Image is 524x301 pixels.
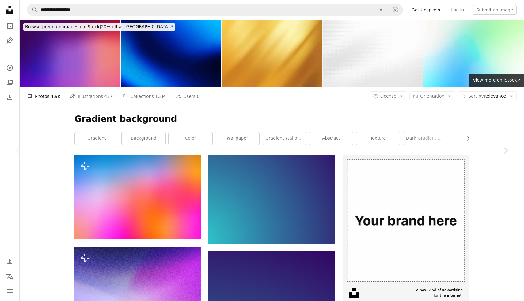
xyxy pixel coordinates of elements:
button: License [370,91,407,101]
img: file-1635990775102-c9800842e1cdimage [343,155,469,281]
span: 20% off at [GEOGRAPHIC_DATA] ↗ [25,24,173,29]
a: Light blue to dark blue gradient [208,196,335,202]
img: Colorful Gradient Blurred Background [20,20,120,87]
h1: Gradient background [74,114,469,125]
button: Menu [4,285,16,297]
span: 437 [104,93,113,100]
img: White Gray Wave Pixelated Pattern Abstract Ombre Silver Background Pixel Spotlight Wrinkled Blank... [323,20,423,87]
span: View more on iStock ↗ [473,78,520,83]
span: Relevance [468,93,506,99]
a: Photos [4,20,16,32]
a: gradient [75,132,119,145]
a: Explore [4,62,16,74]
a: View more on iStock↗ [469,74,524,87]
img: a blurry image of a multicolored background [74,155,201,239]
a: blue [450,132,494,145]
img: Gold Blurred Background [222,20,322,87]
span: License [380,94,397,98]
button: Orientation [409,91,455,101]
span: Sort by [468,94,484,98]
a: gradient wallpaper [262,132,306,145]
button: Submit an image [473,5,517,15]
button: Visual search [388,4,403,16]
button: Language [4,270,16,283]
a: texture [356,132,400,145]
img: Colorful pastel blurry gradient blue green white frosted glass effect abstract background banner [423,20,524,87]
a: abstract [309,132,353,145]
a: Get Unsplash+ [408,5,447,15]
a: Collections 1.3M [122,87,165,106]
span: Browse premium images on iStock | [25,24,101,29]
button: Clear [374,4,388,16]
a: a blurry image of a purple and blue background [74,286,201,291]
a: Download History [4,91,16,103]
span: 1.3M [155,93,165,100]
a: dark gradient background [403,132,447,145]
a: background [122,132,165,145]
img: Light blue to dark blue gradient [208,155,335,243]
button: Search Unsplash [27,4,38,16]
img: Black dark navy cobalt blue white abstract background. Color gradient ombre. Noise grain mesh. Li... [121,20,221,87]
span: Orientation [420,94,444,98]
a: Illustrations [4,34,16,47]
span: 0 [197,93,199,100]
a: Next [487,121,524,180]
a: Collections [4,76,16,89]
img: file-1631678316303-ed18b8b5cb9cimage [349,288,359,298]
a: Browse premium images on iStock|20% off at [GEOGRAPHIC_DATA]↗ [20,20,179,34]
a: Users 0 [176,87,200,106]
form: Find visuals sitewide [27,4,403,16]
button: Sort byRelevance [458,91,517,101]
a: Log in / Sign up [4,256,16,268]
a: color [169,132,212,145]
button: scroll list to the right [462,132,469,145]
span: A new kind of advertising for the internet. [416,288,463,298]
a: Illustrations 437 [70,87,112,106]
a: wallpaper [215,132,259,145]
a: a blurry image of a multicolored background [74,194,201,200]
a: Log in [447,5,468,15]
